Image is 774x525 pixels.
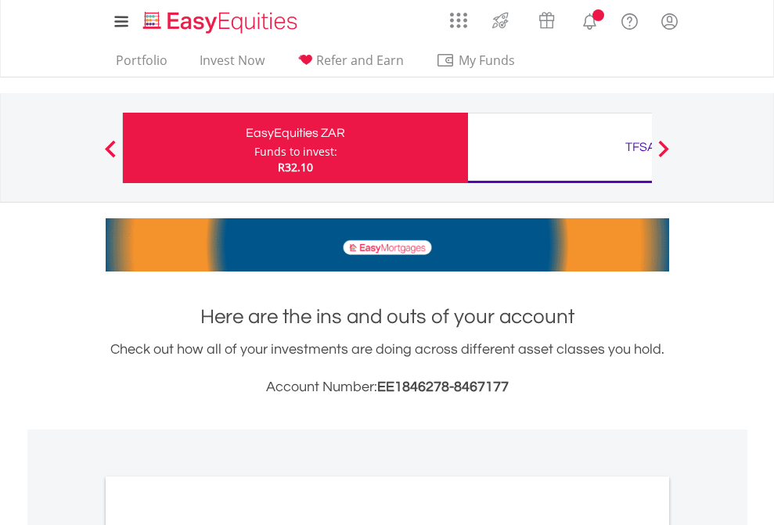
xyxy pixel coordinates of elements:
[377,379,509,394] span: EE1846278-8467177
[610,4,650,35] a: FAQ's and Support
[436,50,538,70] span: My Funds
[95,148,126,164] button: Previous
[648,148,679,164] button: Next
[106,218,669,271] img: EasyMortage Promotion Banner
[440,4,477,29] a: AppsGrid
[524,4,570,33] a: Vouchers
[488,8,513,33] img: thrive-v2.svg
[140,9,304,35] img: EasyEquities_Logo.png
[106,376,669,398] h3: Account Number:
[106,303,669,331] h1: Here are the ins and outs of your account
[290,52,410,77] a: Refer and Earn
[534,8,560,33] img: vouchers-v2.svg
[450,12,467,29] img: grid-menu-icon.svg
[110,52,174,77] a: Portfolio
[106,339,669,398] div: Check out how all of your investments are doing across different asset classes you hold.
[570,4,610,35] a: Notifications
[137,4,304,35] a: Home page
[132,122,459,144] div: EasyEquities ZAR
[650,4,689,38] a: My Profile
[278,160,313,174] span: R32.10
[193,52,271,77] a: Invest Now
[254,144,337,160] div: Funds to invest:
[316,52,404,69] span: Refer and Earn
